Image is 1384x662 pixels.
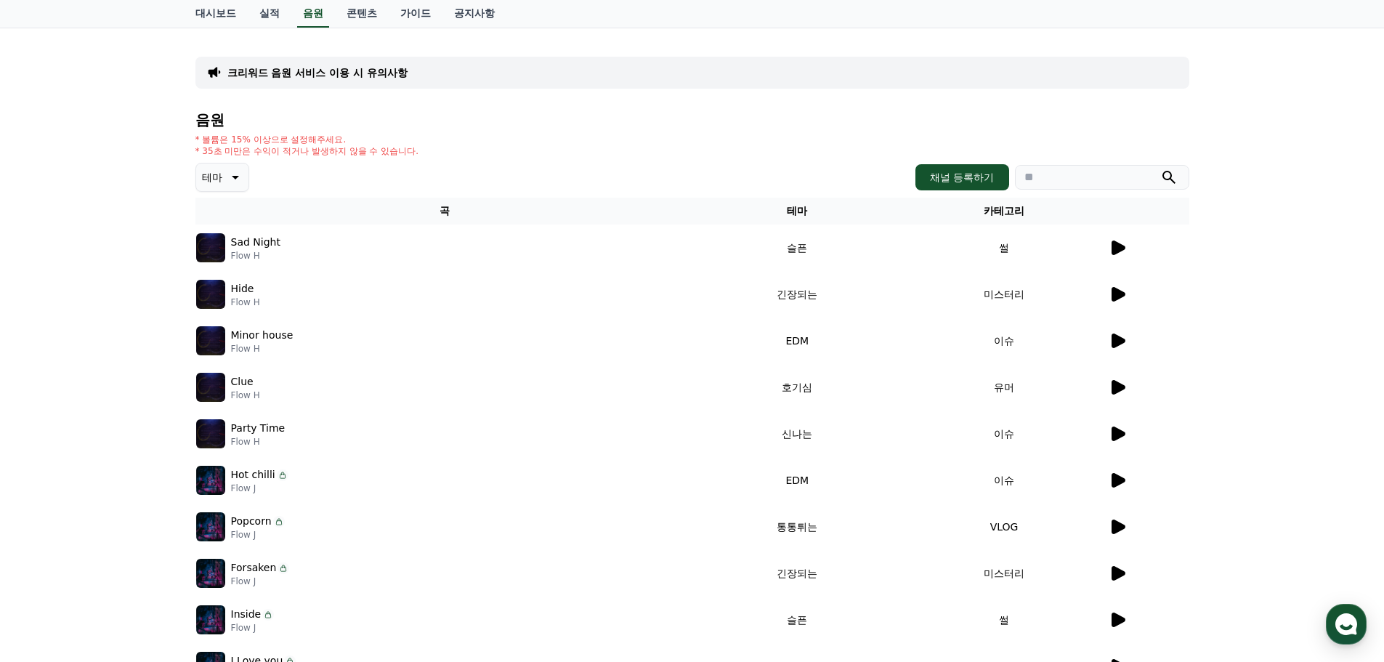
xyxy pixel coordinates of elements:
[195,134,419,145] p: * 볼륨은 15% 이상으로 설정해주세요.
[196,373,225,402] img: music
[195,112,1189,128] h4: 음원
[694,271,901,318] td: 긴장되는
[901,504,1108,550] td: VLOG
[202,167,222,187] p: 테마
[231,296,260,308] p: Flow H
[694,225,901,271] td: 슬픈
[195,198,694,225] th: 곡
[694,550,901,597] td: 긴장되는
[195,163,249,192] button: 테마
[196,605,225,634] img: music
[196,280,225,309] img: music
[231,467,275,483] p: Hot chilli
[901,597,1108,643] td: 썰
[231,328,294,343] p: Minor house
[231,560,277,576] p: Forsaken
[901,271,1108,318] td: 미스터리
[133,483,150,495] span: 대화
[96,461,187,497] a: 대화
[901,198,1108,225] th: 카테고리
[195,145,419,157] p: * 35초 미만은 수익이 적거나 발생하지 않을 수 있습니다.
[231,622,275,634] p: Flow J
[196,466,225,495] img: music
[4,461,96,497] a: 홈
[46,483,54,494] span: 홈
[694,504,901,550] td: 통통튀는
[231,436,286,448] p: Flow H
[231,374,254,389] p: Clue
[901,457,1108,504] td: 이슈
[694,198,901,225] th: 테마
[196,419,225,448] img: music
[694,364,901,411] td: 호기심
[694,457,901,504] td: EDM
[231,250,280,262] p: Flow H
[694,318,901,364] td: EDM
[196,512,225,541] img: music
[196,559,225,588] img: music
[231,576,290,587] p: Flow J
[224,483,242,494] span: 설정
[901,318,1108,364] td: 이슈
[196,233,225,262] img: music
[901,411,1108,457] td: 이슈
[915,164,1008,190] button: 채널 등록하기
[227,65,408,80] a: 크리워드 음원 서비스 이용 시 유의사항
[231,529,285,541] p: Flow J
[901,225,1108,271] td: 썰
[231,235,280,250] p: Sad Night
[231,607,262,622] p: Inside
[694,597,901,643] td: 슬픈
[231,483,288,494] p: Flow J
[231,514,272,529] p: Popcorn
[901,550,1108,597] td: 미스터리
[694,411,901,457] td: 신나는
[231,389,260,401] p: Flow H
[196,326,225,355] img: music
[231,421,286,436] p: Party Time
[901,364,1108,411] td: 유머
[231,343,294,355] p: Flow H
[231,281,254,296] p: Hide
[187,461,279,497] a: 설정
